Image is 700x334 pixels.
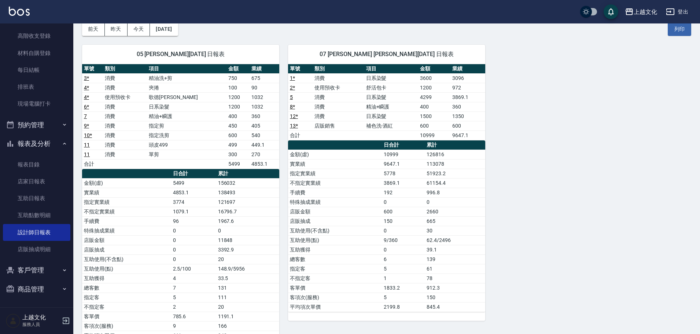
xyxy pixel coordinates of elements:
td: 148.9/5956 [216,264,279,274]
td: 日系染髮 [364,73,419,83]
td: 精油洗+剪 [147,73,226,83]
td: 精油+瞬護 [364,102,419,111]
td: 不指定實業績 [288,178,382,188]
td: 78 [425,274,485,283]
h5: 上越文化 [22,314,60,321]
td: 61 [425,264,485,274]
td: 972 [450,83,485,92]
th: 金額 [226,64,250,74]
td: 4853.1 [171,188,216,197]
td: 30 [425,226,485,235]
a: 店販抽成明細 [3,241,70,258]
td: 7 [171,283,216,293]
td: 39.1 [425,245,485,254]
th: 項目 [364,64,419,74]
td: 600 [382,207,425,216]
td: 51923.2 [425,169,485,178]
td: 互助獲得 [82,274,171,283]
td: 互助使用(不含點) [288,226,382,235]
td: 300 [226,150,250,159]
td: 3392.9 [216,245,279,254]
td: 449.1 [250,140,279,150]
td: 消費 [313,102,364,111]
td: 平均項次單價 [288,302,382,312]
button: 昨天 [105,22,128,36]
td: 指定實業績 [82,197,171,207]
td: 合計 [288,131,313,140]
td: 日系染髮 [364,92,419,102]
a: 報表目錄 [3,156,70,173]
a: 5 [290,94,293,100]
td: 3869.1 [382,178,425,188]
th: 業績 [450,64,485,74]
td: 互助使用(不含點) [82,254,171,264]
td: 1833.2 [382,283,425,293]
a: 設計師日報表 [3,224,70,241]
td: 5 [382,293,425,302]
td: 0 [382,197,425,207]
td: 1 [382,274,425,283]
a: 11 [84,151,90,157]
td: 126816 [425,150,485,159]
td: 0 [382,226,425,235]
td: 實業績 [288,159,382,169]
td: 111 [216,293,279,302]
td: 2199.8 [382,302,425,312]
td: 450 [226,121,250,131]
td: 消費 [313,73,364,83]
a: 互助點數明細 [3,207,70,224]
button: 上越文化 [622,4,660,19]
th: 日合計 [382,140,425,150]
td: 1967.6 [216,216,279,226]
td: 日系染髮 [364,111,419,121]
td: 客項次(服務) [288,293,382,302]
div: 上越文化 [634,7,657,16]
td: 手續費 [288,188,382,197]
td: 手續費 [82,216,171,226]
td: 665 [425,216,485,226]
td: 1350 [450,111,485,121]
td: 消費 [103,121,147,131]
td: 店販銷售 [313,121,364,131]
td: 139 [425,254,485,264]
td: 61154.4 [425,178,485,188]
td: 指定剪 [147,121,226,131]
a: 互助日報表 [3,190,70,207]
td: 499 [226,140,250,150]
td: 店販抽成 [288,216,382,226]
td: 9/360 [382,235,425,245]
td: 121697 [216,197,279,207]
td: 20 [216,302,279,312]
td: 150 [425,293,485,302]
td: 指定洗剪 [147,131,226,140]
img: Person [6,313,21,328]
table: a dense table [288,64,485,140]
td: 3869.1 [450,92,485,102]
th: 項目 [147,64,226,74]
td: 互助使用(點) [82,264,171,274]
td: 600 [418,121,450,131]
td: 113078 [425,159,485,169]
button: 商品管理 [3,280,70,299]
td: 4299 [418,92,450,102]
td: 2660 [425,207,485,216]
td: 消費 [103,140,147,150]
td: 192 [382,188,425,197]
td: 互助獲得 [288,245,382,254]
td: 消費 [103,73,147,83]
td: 4 [171,274,216,283]
td: 540 [250,131,279,140]
td: 消費 [103,102,147,111]
td: 750 [226,73,250,83]
td: 舒活包卡 [364,83,419,92]
td: 20 [216,254,279,264]
th: 累計 [216,169,279,179]
td: 0 [216,226,279,235]
td: 166 [216,321,279,331]
td: 總客數 [82,283,171,293]
td: 使用預收卡 [103,92,147,102]
td: 90 [250,83,279,92]
td: 合計 [82,159,103,169]
td: 10999 [418,131,450,140]
td: 10999 [382,150,425,159]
